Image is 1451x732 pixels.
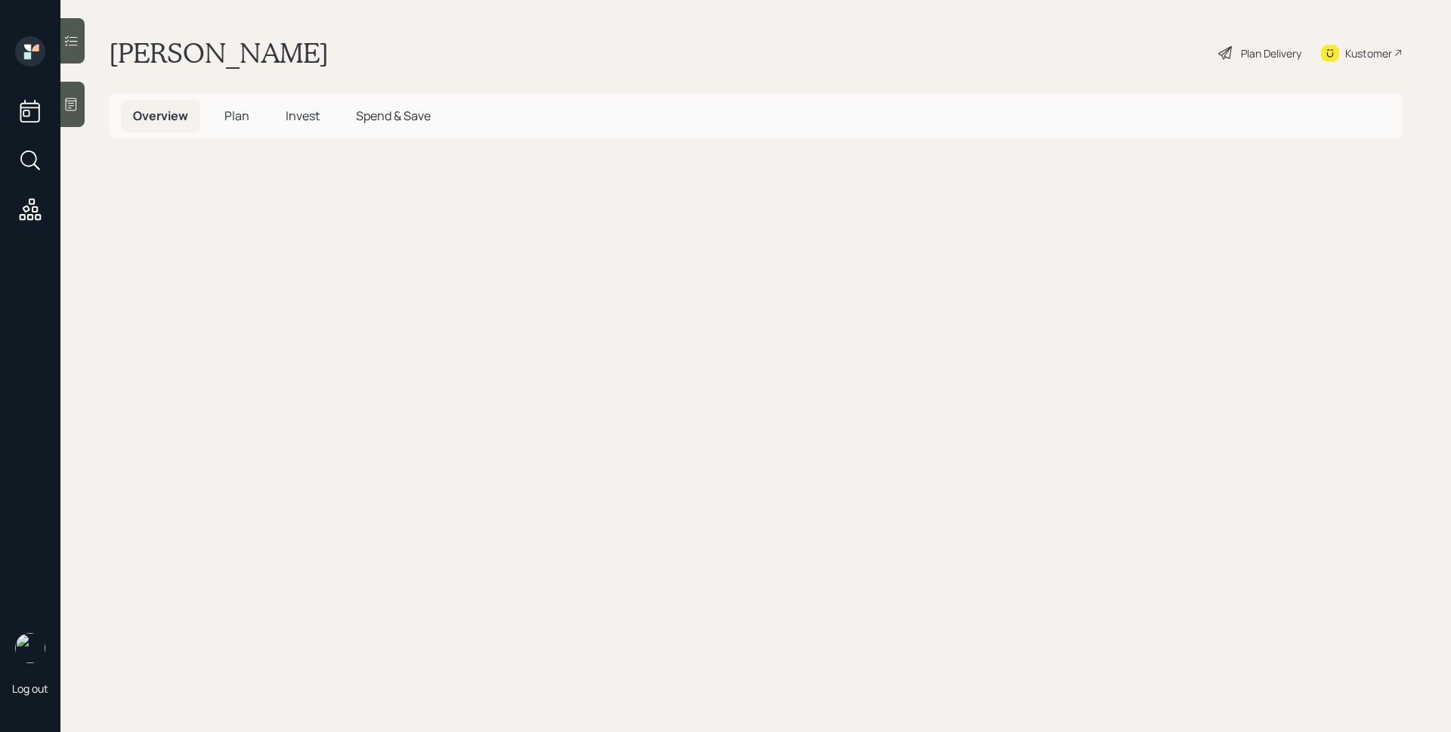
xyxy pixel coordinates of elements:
[1345,45,1392,61] div: Kustomer
[1241,45,1301,61] div: Plan Delivery
[286,107,320,124] span: Invest
[133,107,188,124] span: Overview
[109,36,329,70] h1: [PERSON_NAME]
[356,107,431,124] span: Spend & Save
[15,633,45,663] img: james-distasi-headshot.png
[224,107,249,124] span: Plan
[12,681,48,696] div: Log out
